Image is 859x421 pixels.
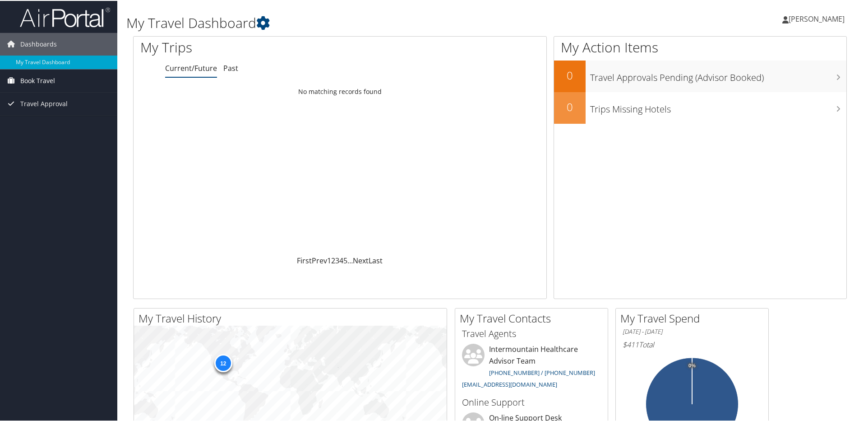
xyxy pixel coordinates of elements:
[312,255,327,265] a: Prev
[343,255,347,265] a: 5
[462,327,601,339] h3: Travel Agents
[339,255,343,265] a: 4
[457,343,605,391] li: Intermountain Healthcare Advisor Team
[331,255,335,265] a: 2
[789,13,845,23] span: [PERSON_NAME]
[554,37,846,56] h1: My Action Items
[554,98,586,114] h2: 0
[623,339,639,349] span: $411
[20,69,55,91] span: Book Travel
[297,255,312,265] a: First
[782,5,854,32] a: [PERSON_NAME]
[369,255,383,265] a: Last
[335,255,339,265] a: 3
[347,255,353,265] span: …
[327,255,331,265] a: 1
[489,368,595,376] a: [PHONE_NUMBER] / [PHONE_NUMBER]
[623,339,762,349] h6: Total
[165,62,217,72] a: Current/Future
[134,83,546,99] td: No matching records found
[353,255,369,265] a: Next
[126,13,611,32] h1: My Travel Dashboard
[688,362,696,368] tspan: 0%
[20,32,57,55] span: Dashboards
[214,353,232,371] div: 12
[462,395,601,408] h3: Online Support
[139,310,447,325] h2: My Travel History
[20,6,110,27] img: airportal-logo.png
[460,310,608,325] h2: My Travel Contacts
[590,66,846,83] h3: Travel Approvals Pending (Advisor Booked)
[223,62,238,72] a: Past
[462,379,557,388] a: [EMAIL_ADDRESS][DOMAIN_NAME]
[554,91,846,123] a: 0Trips Missing Hotels
[140,37,368,56] h1: My Trips
[620,310,768,325] h2: My Travel Spend
[20,92,68,114] span: Travel Approval
[554,67,586,82] h2: 0
[623,327,762,335] h6: [DATE] - [DATE]
[590,98,846,115] h3: Trips Missing Hotels
[554,60,846,91] a: 0Travel Approvals Pending (Advisor Booked)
